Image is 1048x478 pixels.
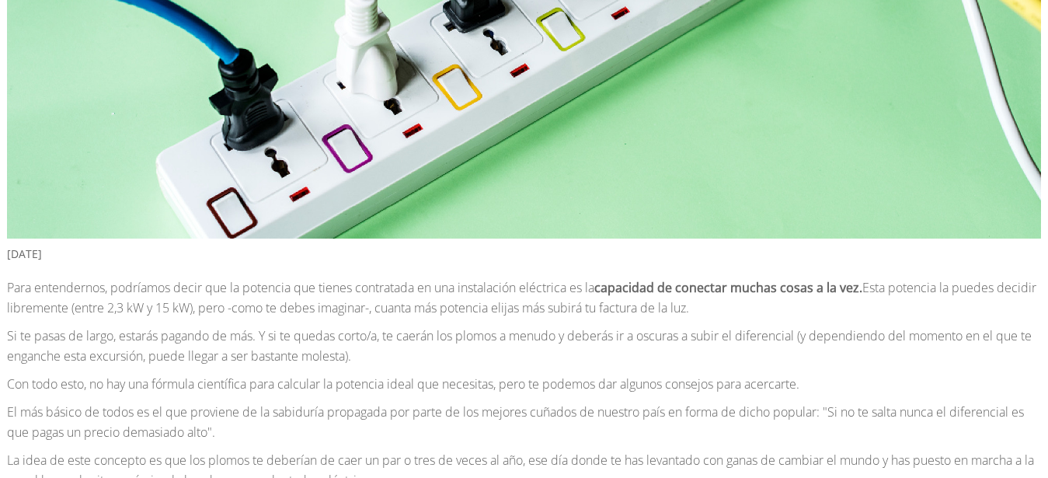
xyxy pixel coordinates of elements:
[7,326,1041,366] p: Si te pasas de largo, estarás pagando de más. Y si te quedas corto/a, te caerán los plomos a menu...
[7,246,1041,270] p: [DATE]
[7,277,1041,318] p: Para entendernos, podríamos decir que la potencia que tienes contratada en una instalación eléctr...
[7,374,1041,394] p: Con todo esto, no hay una fórmula científica para calcular la potencia ideal que necesitas, pero ...
[594,279,862,296] strong: capacidad de conectar muchas cosas a la vez.
[7,402,1041,442] p: El más básico de todos es el que proviene de la sabiduría propagada por parte de los mejores cuña...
